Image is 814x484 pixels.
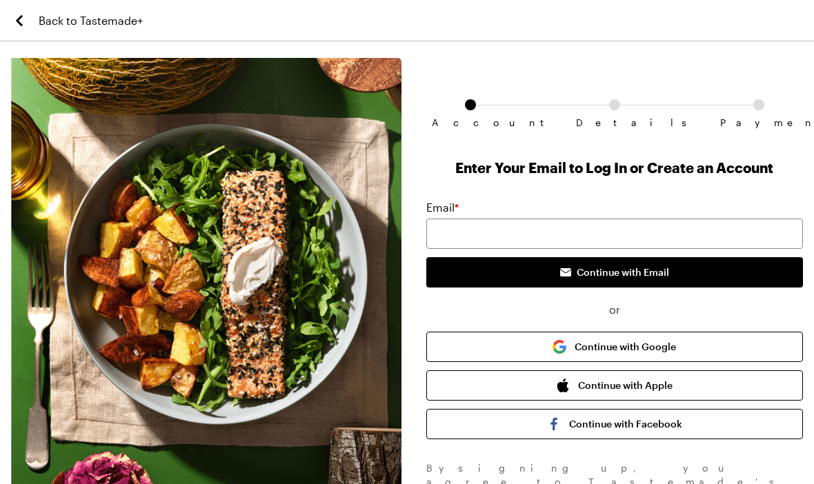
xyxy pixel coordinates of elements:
button: Continue with Facebook [426,409,803,439]
span: Account [432,117,509,128]
span: or [426,301,803,318]
label: Email [426,199,459,216]
span: Payment [720,117,797,128]
button: Continue with Email [426,257,803,288]
span: Details [576,117,653,128]
span: Back to Tastemade+ [39,12,143,29]
button: Continue with Apple [426,370,803,401]
span: Continue with Email [577,265,669,279]
h1: Enter Your Email to Log In or Create an Account [426,158,803,177]
ol: Subscription checkout form navigation [426,99,803,117]
button: Continue with Google [426,332,803,362]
